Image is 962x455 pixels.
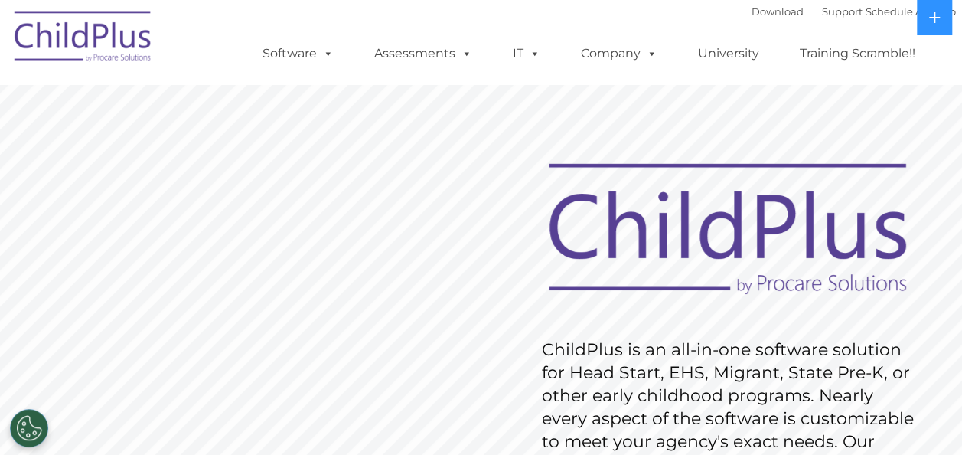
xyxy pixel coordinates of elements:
[497,38,556,69] a: IT
[822,5,863,18] a: Support
[7,1,160,77] img: ChildPlus by Procare Solutions
[752,5,804,18] a: Download
[566,38,673,69] a: Company
[866,5,956,18] a: Schedule A Demo
[784,38,931,69] a: Training Scramble!!
[359,38,488,69] a: Assessments
[683,38,774,69] a: University
[247,38,349,69] a: Software
[10,409,48,447] button: Cookies Settings
[752,5,956,18] font: |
